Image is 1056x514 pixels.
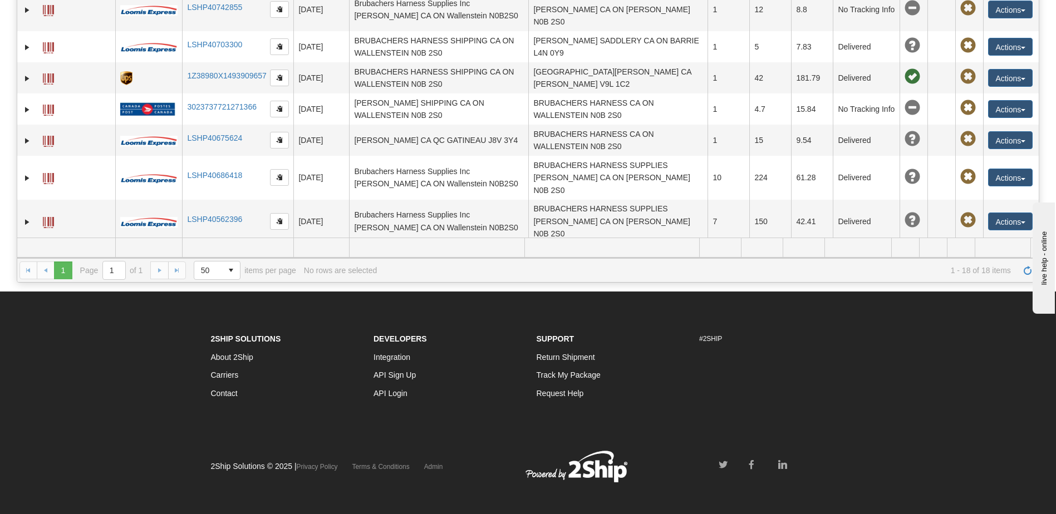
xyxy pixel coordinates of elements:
[988,131,1033,149] button: Actions
[352,463,410,471] a: Terms & Conditions
[293,31,349,62] td: [DATE]
[211,353,253,362] a: About 2Ship
[528,156,708,199] td: BRUBACHERS HARNESS SUPPLIES [PERSON_NAME] CA ON [PERSON_NAME] N0B 2S0
[22,42,33,53] a: Expand
[293,62,349,93] td: [DATE]
[749,62,791,93] td: 42
[749,125,791,156] td: 15
[699,335,846,343] h6: #2SHIP
[749,93,791,125] td: 4.7
[103,261,125,279] input: Page 1
[187,71,266,80] a: 1Z38980X1493909657
[270,1,289,18] button: Copy to clipboard
[833,125,900,156] td: Delivered
[960,212,976,228] span: Pickup Not Assigned
[833,93,900,125] td: No Tracking Info
[833,156,900,199] td: Delivered
[791,200,833,243] td: 42.41
[349,200,528,243] td: Brubachers Harness Supplies Inc [PERSON_NAME] CA ON Wallenstein N0B2S0
[194,261,296,280] span: items per page
[528,31,708,62] td: [PERSON_NAME] SADDLERY CA ON BARRIE L4N 0Y9
[960,69,976,85] span: Pickup Not Assigned
[22,104,33,115] a: Expand
[211,370,239,379] a: Carriers
[905,100,920,116] span: No Tracking Info
[833,31,900,62] td: Delivered
[749,31,791,62] td: 5
[960,100,976,116] span: Pickup Not Assigned
[43,212,54,230] a: Label
[222,261,240,279] span: select
[791,156,833,199] td: 61.28
[905,169,920,185] span: Unknown
[791,93,833,125] td: 15.84
[833,200,900,243] td: Delivered
[304,266,377,275] div: No rows are selected
[988,212,1033,230] button: Actions
[211,462,338,471] span: 2Ship Solutions © 2025 |
[194,261,240,280] span: Page sizes drop down
[270,213,289,230] button: Copy to clipboard
[349,93,528,125] td: [PERSON_NAME] SHIPPING CA ON WALLENSTEIN N0B 2S0
[293,200,349,243] td: [DATE]
[43,100,54,117] a: Label
[905,1,920,16] span: No Tracking Info
[708,62,749,93] td: 1
[791,31,833,62] td: 7.83
[120,102,175,116] img: 20 - Canada Post
[791,125,833,156] td: 9.54
[791,62,833,93] td: 181.79
[528,62,708,93] td: [GEOGRAPHIC_DATA][PERSON_NAME] CA [PERSON_NAME] V9L 1C2
[270,38,289,55] button: Copy to clipboard
[905,131,920,147] span: Unknown
[960,1,976,16] span: Pickup Not Assigned
[22,216,33,228] a: Expand
[120,216,177,228] img: 30 - Loomis Express
[22,4,33,16] a: Expand
[211,334,281,343] strong: 2Ship Solutions
[833,62,900,93] td: Delivered
[1030,200,1055,314] iframe: chat widget
[528,125,708,156] td: BRUBACHERS HARNESS CA ON WALLENSTEIN N0B 2S0
[708,31,749,62] td: 1
[708,93,749,125] td: 1
[8,9,103,18] div: live help - online
[708,156,749,199] td: 10
[293,93,349,125] td: [DATE]
[54,261,72,279] span: Page 1
[905,69,920,85] span: On time
[1019,261,1037,279] a: Refresh
[960,38,976,53] span: Pickup Not Assigned
[374,353,410,362] a: Integration
[385,266,1011,275] span: 1 - 18 of 18 items
[22,135,33,146] a: Expand
[270,70,289,86] button: Copy to clipboard
[749,156,791,199] td: 224
[22,73,33,84] a: Expand
[988,100,1033,118] button: Actions
[537,370,601,379] a: Track My Package
[293,156,349,199] td: [DATE]
[187,102,257,111] a: 3023737721271366
[293,125,349,156] td: [DATE]
[905,212,920,228] span: Unknown
[528,93,708,125] td: BRUBACHERS HARNESS CA ON WALLENSTEIN N0B 2S0
[708,200,749,243] td: 7
[349,62,528,93] td: BRUBACHERS HARNESS SHIPPING CA ON WALLENSTEIN N0B 2S0
[270,169,289,186] button: Copy to clipboard
[187,3,242,12] a: LSHP40742855
[537,389,584,398] a: Request Help
[270,101,289,117] button: Copy to clipboard
[120,173,177,184] img: 30 - Loomis Express
[349,156,528,199] td: Brubachers Harness Supplies Inc [PERSON_NAME] CA ON Wallenstein N0B2S0
[22,172,33,184] a: Expand
[297,463,338,471] a: Privacy Policy
[187,134,242,142] a: LSHP40675624
[80,261,143,280] span: Page of 1
[211,389,238,398] a: Contact
[120,135,177,146] img: 30 - Loomis Express
[537,353,595,362] a: Return Shipment
[374,370,416,379] a: API Sign Up
[187,215,242,224] a: LSHP40562396
[120,4,177,16] img: 30 - Loomis Express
